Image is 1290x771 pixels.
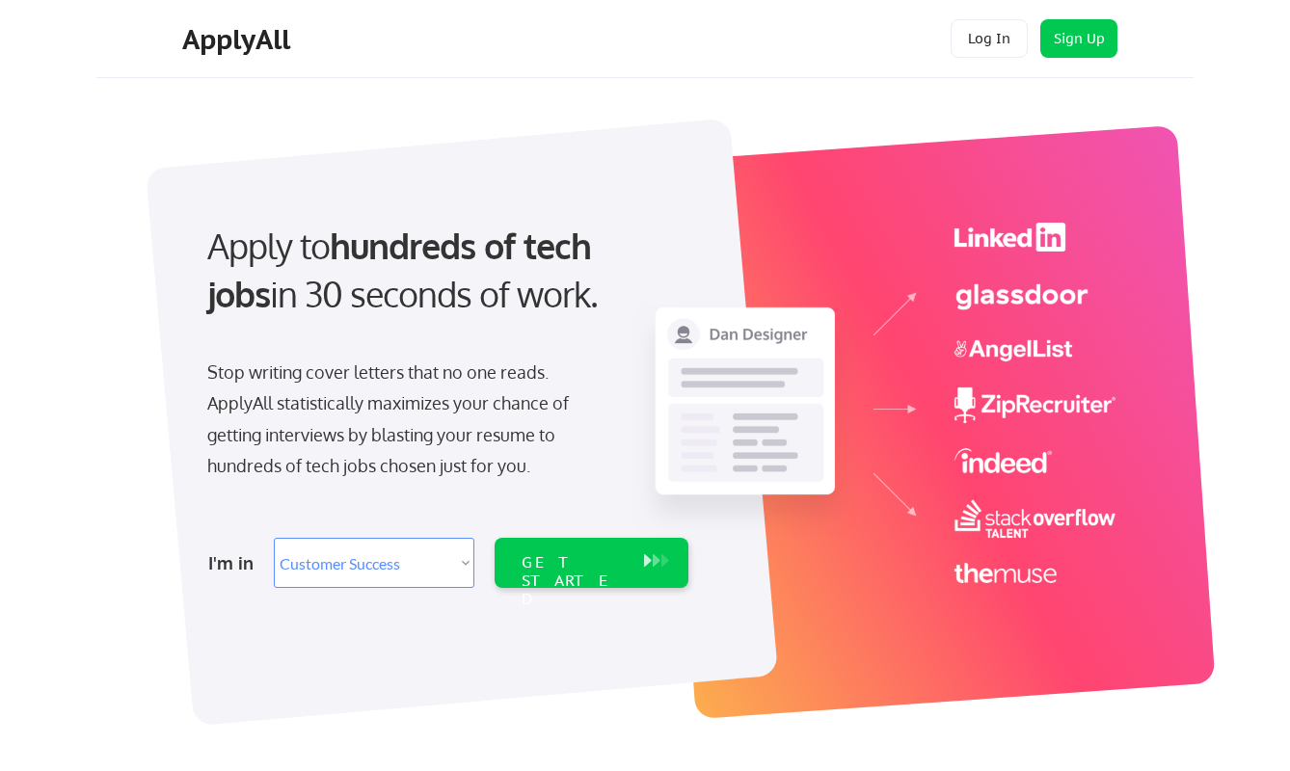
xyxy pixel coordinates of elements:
div: I'm in [208,547,262,578]
div: ApplyAll [182,23,296,56]
strong: hundreds of tech jobs [207,224,600,315]
button: Sign Up [1040,19,1117,58]
button: Log In [951,19,1028,58]
div: Stop writing cover letters that no one reads. ApplyAll statistically maximizes your chance of get... [207,357,604,482]
div: Apply to in 30 seconds of work. [207,222,681,319]
div: GET STARTED [522,553,625,609]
